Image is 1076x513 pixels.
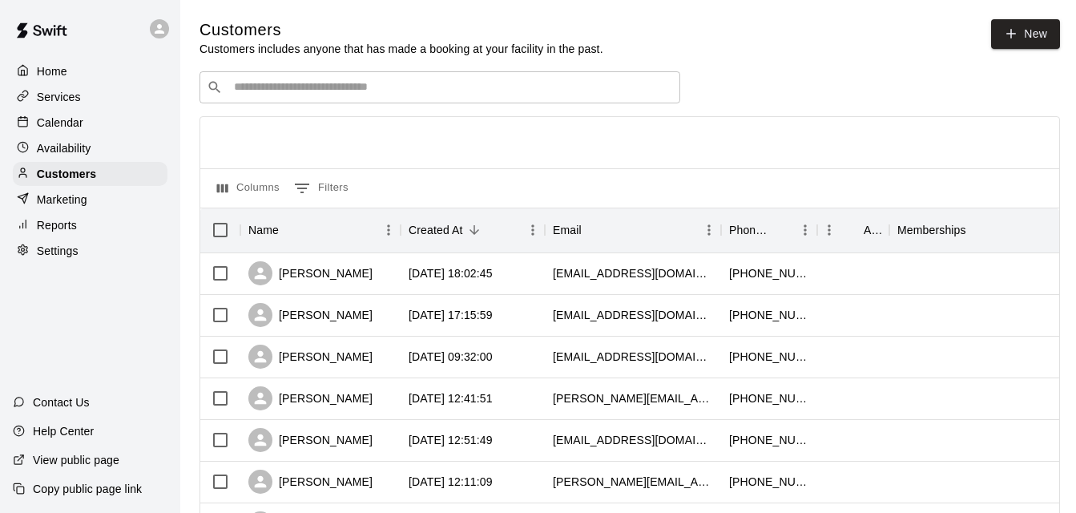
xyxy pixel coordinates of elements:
[199,19,603,41] h5: Customers
[409,349,493,365] div: 2025-09-17 09:32:00
[37,115,83,131] p: Calendar
[13,136,167,160] a: Availability
[37,63,67,79] p: Home
[33,394,90,410] p: Contact Us
[553,390,713,406] div: shaun.dale@lethbridge.ca
[409,208,463,252] div: Created At
[409,307,493,323] div: 2025-09-18 17:15:59
[13,213,167,237] a: Reports
[13,85,167,109] a: Services
[729,208,771,252] div: Phone Number
[864,208,881,252] div: Age
[13,188,167,212] a: Marketing
[545,208,721,252] div: Email
[409,265,493,281] div: 2025-09-18 18:02:45
[841,219,864,241] button: Sort
[37,217,77,233] p: Reports
[793,218,817,242] button: Menu
[463,219,486,241] button: Sort
[199,71,680,103] div: Search customers by name or email
[897,208,966,252] div: Memberships
[582,219,604,241] button: Sort
[248,303,373,327] div: [PERSON_NAME]
[409,432,493,448] div: 2025-09-14 12:51:49
[248,428,373,452] div: [PERSON_NAME]
[729,474,809,490] div: +12504269610
[13,162,167,186] a: Customers
[553,265,713,281] div: jestermax1264@gmail.com
[37,166,96,182] p: Customers
[991,19,1060,49] a: New
[729,265,809,281] div: +14033087254
[729,307,809,323] div: +14033302883
[553,349,713,365] div: newmanc@eecol.com
[248,345,373,369] div: [PERSON_NAME]
[729,390,809,406] div: +13067414023
[409,390,493,406] div: 2025-09-15 12:41:51
[401,208,545,252] div: Created At
[13,111,167,135] a: Calendar
[37,140,91,156] p: Availability
[966,219,989,241] button: Sort
[729,432,809,448] div: +14036359474
[33,452,119,468] p: View public page
[729,349,809,365] div: +14033827208
[33,481,142,497] p: Copy public page link
[553,432,713,448] div: benny061108@yahoo.com
[248,470,373,494] div: [PERSON_NAME]
[248,386,373,410] div: [PERSON_NAME]
[817,218,841,242] button: Menu
[553,208,582,252] div: Email
[279,219,301,241] button: Sort
[33,423,94,439] p: Help Center
[213,176,284,201] button: Select columns
[37,89,81,105] p: Services
[13,239,167,263] a: Settings
[697,218,721,242] button: Menu
[553,474,713,490] div: andrew.p.lafreniere@gmail.com
[521,218,545,242] button: Menu
[817,208,889,252] div: Age
[409,474,493,490] div: 2025-09-13 12:11:09
[553,307,713,323] div: erin_fj@hotmail.com
[771,219,793,241] button: Sort
[377,218,401,242] button: Menu
[13,59,167,83] a: Home
[721,208,817,252] div: Phone Number
[240,208,401,252] div: Name
[248,208,279,252] div: Name
[290,176,353,201] button: Show filters
[199,41,603,57] p: Customers includes anyone that has made a booking at your facility in the past.
[37,192,87,208] p: Marketing
[37,243,79,259] p: Settings
[248,261,373,285] div: [PERSON_NAME]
